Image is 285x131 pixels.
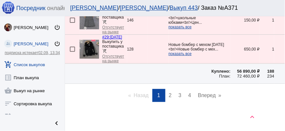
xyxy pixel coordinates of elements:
div: / / / Заказ №А371 [70,5,273,11]
span: показать все [169,25,192,29]
a: Вперед page [195,89,225,102]
mat-icon: power_settings_new [54,24,60,31]
mat-icon: widgets [4,113,12,121]
mat-icon: power_settings_new [54,40,60,47]
span: 4 [188,93,191,98]
img: O4awEp9LpKGYEZBxOm6KLRXQrA0SojuAgygPtFCRogdHmNS3bfFw-bnmtcqyXLVtOmoJu9Rw.jpg [4,23,12,31]
a: Выкуп 443 [170,5,198,11]
div: Выкупить у поставщика [102,39,127,49]
app-description-cutted: школьные юбками [DATE]<br/>школьные юбками<br/>Цен... [169,11,231,29]
div: [PERSON_NAME] [14,25,54,30]
div: 150,00 ₽ [230,18,260,22]
span: показать все [169,51,192,56]
mat-icon: shopping_basket [4,87,12,95]
span: 1 [157,93,160,98]
ul: Pagination [65,89,285,102]
mat-icon: list_alt [4,74,12,81]
span: Посредник [16,5,45,12]
div: [PERSON_NAME] [14,41,54,46]
div: 56 890,00 ₽ [230,69,260,74]
mat-icon: remove_shopping_cart [102,20,107,24]
a: [PERSON_NAME] [120,5,168,11]
div: 1 [260,18,274,22]
div: 1 [260,47,274,51]
a: #29:[DATE] [102,35,122,39]
div: 72 460,00 ₽ [230,74,260,79]
span: #29: [102,35,110,39]
div: 650,00 ₽ [230,47,260,51]
a: [PERSON_NAME] [70,5,118,11]
div: План: [169,74,231,79]
mat-icon: remove_shopping_cart [102,49,107,53]
img: community_200.png [4,40,12,48]
img: dRiJoisGFZo6qRnj6a_PbCHwJ10vc2_6PLtmBu5LD_Ky2YCpgKoTNFz7xJyuDBcM0lYfhGusAHgL3P-0-_SbpQJL.jpg [80,11,99,29]
div: 188 [260,69,274,74]
div: 234 [260,74,274,79]
a: подписка истекает02.09, 13:34 [5,51,60,55]
app-description-cutted: Новые бомбер с мехом [DATE]<br/>Новые бомбер с мех... [169,42,231,56]
div: 146 [127,18,148,22]
span: Отсутствует на рынке [102,54,124,63]
span: Назад [134,93,149,98]
mat-icon: sort [4,100,12,108]
span: 2 [169,93,172,98]
mat-icon: chevron_left [53,119,60,127]
span: онлайн [47,5,67,12]
div: Куплено: [169,69,231,74]
img: apple-icon-60x60.png [2,1,15,14]
span: 3 [178,93,181,98]
mat-icon: keyboard_arrow_up [249,113,256,121]
img: atCAcZm6jLx4BipM9EjJvXNyuImnmtsm1h4y7eG37_2zAXcpWusRrlo2ajCZiep_wckc8yWI0Qx319vn8RYKCIaV.jpg [80,40,99,59]
div: 128 [127,47,148,51]
span: Отсутствует на рынке [102,25,124,34]
span: 02.09, 13:34 [38,51,60,55]
mat-icon: add_shopping_cart [4,61,12,68]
